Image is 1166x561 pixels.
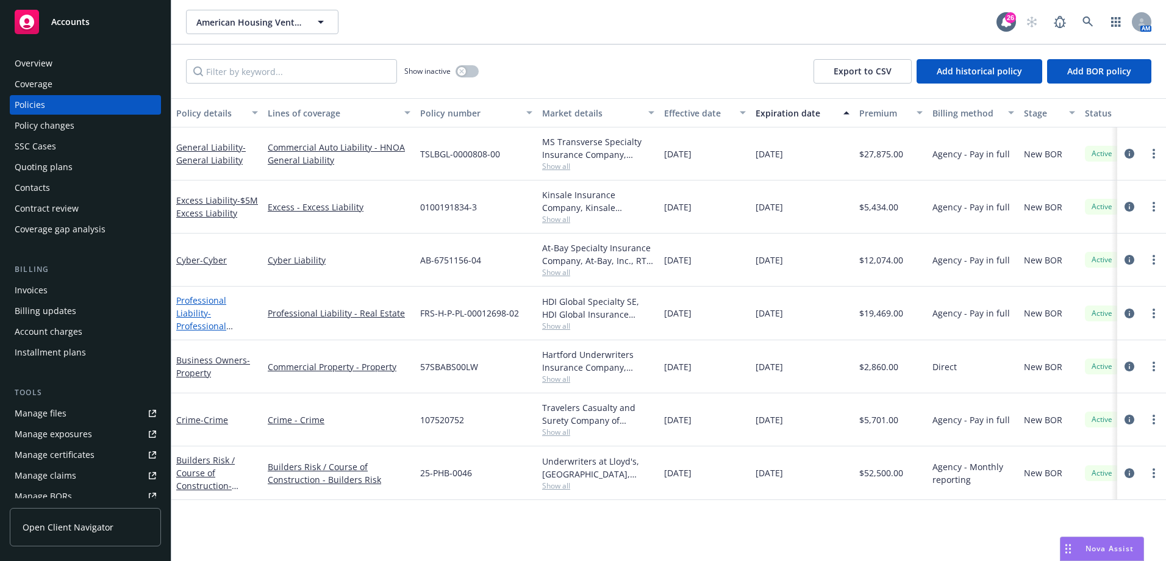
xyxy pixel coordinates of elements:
button: Market details [537,98,659,127]
div: Manage BORs [15,487,72,506]
span: Active [1090,308,1114,319]
a: Manage certificates [10,445,161,465]
a: Switch app [1104,10,1128,34]
span: Agency - Pay in full [932,307,1010,320]
a: Builders Risk / Course of Construction [176,454,235,504]
span: $52,500.00 [859,466,903,479]
a: Accounts [10,5,161,39]
span: Manage exposures [10,424,161,444]
a: more [1146,359,1161,374]
span: Show all [542,161,654,171]
span: $27,875.00 [859,148,903,160]
a: circleInformation [1122,466,1137,481]
span: [DATE] [664,360,692,373]
a: Installment plans [10,343,161,362]
span: [DATE] [756,466,783,479]
a: circleInformation [1122,412,1137,427]
div: Billing [10,263,161,276]
span: Agency - Pay in full [932,413,1010,426]
span: Export to CSV [834,65,892,77]
div: Stage [1024,107,1062,120]
div: At-Bay Specialty Insurance Company, At-Bay, Inc., RT Specialty Insurance Services, LLC (RSG Speci... [542,241,654,267]
div: Manage claims [15,466,76,485]
a: Crime [176,414,228,426]
div: Tools [10,387,161,399]
span: New BOR [1024,413,1062,426]
a: SSC Cases [10,137,161,156]
span: New BOR [1024,360,1062,373]
span: New BOR [1024,148,1062,160]
div: Installment plans [15,343,86,362]
span: Agency - Pay in full [932,254,1010,266]
a: Invoices [10,280,161,300]
span: 0100191834-3 [420,201,477,213]
a: Quoting plans [10,157,161,177]
div: Lines of coverage [268,107,397,120]
div: Hartford Underwriters Insurance Company, Hartford Insurance Group [542,348,654,374]
div: Manage exposures [15,424,92,444]
div: Billing updates [15,301,76,321]
a: General Liability [268,154,410,166]
a: Business Owners [176,354,250,379]
span: New BOR [1024,201,1062,213]
a: more [1146,146,1161,161]
span: New BOR [1024,254,1062,266]
span: Active [1090,361,1114,372]
div: Expiration date [756,107,836,120]
span: [DATE] [664,201,692,213]
a: Professional Liability [176,295,226,345]
div: Kinsale Insurance Company, Kinsale Insurance, RT Specialty Insurance Services, LLC (RSG Specialty... [542,188,654,214]
span: Add historical policy [937,65,1022,77]
a: Start snowing [1020,10,1044,34]
a: Contract review [10,199,161,218]
span: [DATE] [664,466,692,479]
span: 57SBABS00LW [420,360,478,373]
div: Effective date [664,107,732,120]
button: Policy details [171,98,263,127]
a: circleInformation [1122,306,1137,321]
button: Export to CSV [814,59,912,84]
a: Commercial Property - Property [268,360,410,373]
div: Policy number [420,107,519,120]
div: Manage certificates [15,445,95,465]
div: Billing method [932,107,1001,120]
div: Account charges [15,322,82,341]
button: Expiration date [751,98,854,127]
span: [DATE] [756,148,783,160]
span: Accounts [51,17,90,27]
span: Active [1090,414,1114,425]
span: Show all [542,374,654,384]
div: Policies [15,95,45,115]
span: $5,701.00 [859,413,898,426]
span: 107520752 [420,413,464,426]
span: TSLBGL-0000808-00 [420,148,500,160]
a: Commercial Auto Liability - HNOA [268,141,410,154]
span: 25-PHB-0046 [420,466,472,479]
span: Agency - Pay in full [932,201,1010,213]
span: Show all [542,321,654,331]
span: Show inactive [404,66,451,76]
span: - Cyber [200,254,227,266]
a: Overview [10,54,161,73]
div: Policy details [176,107,245,120]
button: Lines of coverage [263,98,415,127]
a: Manage claims [10,466,161,485]
a: Report a Bug [1048,10,1072,34]
button: Add BOR policy [1047,59,1151,84]
span: Active [1090,254,1114,265]
a: Contacts [10,178,161,198]
span: [DATE] [756,413,783,426]
a: circleInformation [1122,252,1137,267]
div: Coverage [15,74,52,94]
span: Agency - Pay in full [932,148,1010,160]
input: Filter by keyword... [186,59,397,84]
a: more [1146,466,1161,481]
span: New BOR [1024,307,1062,320]
span: Agency - Monthly reporting [932,460,1014,486]
a: Manage files [10,404,161,423]
a: Professional Liability - Real Estate [268,307,410,320]
span: AB-6751156-04 [420,254,481,266]
a: Policies [10,95,161,115]
button: Billing method [928,98,1019,127]
span: [DATE] [756,201,783,213]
